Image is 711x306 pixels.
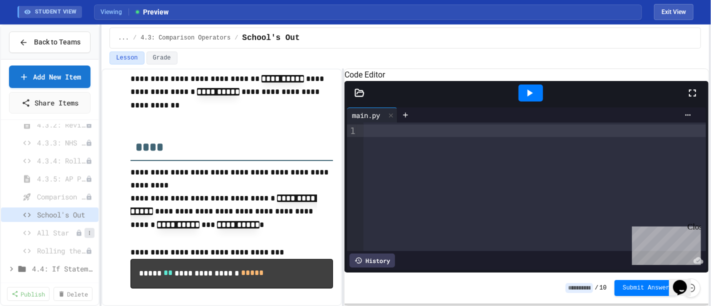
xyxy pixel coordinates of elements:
[133,34,136,42] span: /
[614,280,677,296] button: Submit Answer
[35,8,77,16] span: STUDENT VIEW
[669,266,701,296] iframe: chat widget
[344,69,708,81] h6: Code Editor
[85,193,92,200] div: Unpublished
[53,287,92,301] a: Delete
[134,7,168,17] span: Preview
[654,4,693,20] button: Exit student view
[37,173,85,184] span: 4.3.5: AP Practice - Comparison Operators
[347,124,357,137] div: 1
[242,32,299,44] span: School's Out
[9,31,90,53] button: Back to Teams
[37,191,85,202] span: Comparison Operators - Quiz
[622,284,669,292] span: Submit Answer
[85,157,92,164] div: Unpublished
[347,107,397,122] div: main.py
[140,34,230,42] span: 4.3: Comparison Operators
[37,137,85,148] span: 4.3.3: NHS Candidates
[84,228,94,238] button: More options
[37,227,75,238] span: All Star
[118,34,129,42] span: ...
[85,139,92,146] div: Unpublished
[599,284,606,292] span: 10
[109,51,144,64] button: Lesson
[37,245,85,256] span: Rolling the Dice
[628,222,701,265] iframe: chat widget
[37,155,85,166] span: 4.3.4: Rolling [PERSON_NAME]
[347,110,385,120] div: main.py
[75,229,82,236] div: Unpublished
[9,65,90,88] a: Add New Item
[595,284,598,292] span: /
[37,119,85,130] span: 4.3.2: Review - Comparison Operators
[32,263,94,274] span: 4.4: If Statements
[85,247,92,254] div: Unpublished
[85,121,92,128] div: Unpublished
[9,92,90,113] a: Share Items
[349,253,395,267] div: History
[34,37,80,47] span: Back to Teams
[37,209,94,220] span: School's Out
[146,51,177,64] button: Grade
[100,7,129,16] span: Viewing
[85,175,92,182] div: Unpublished
[4,4,69,63] div: Chat with us now!Close
[234,34,238,42] span: /
[7,287,49,301] a: Publish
